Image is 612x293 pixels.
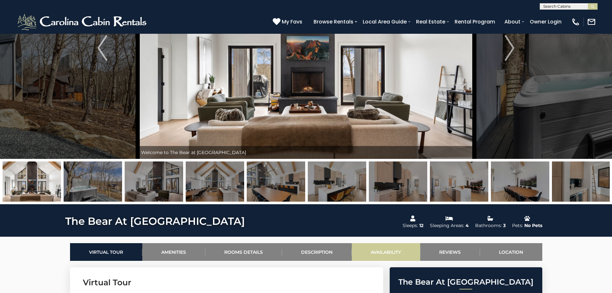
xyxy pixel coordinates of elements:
[247,161,305,202] img: 166099335
[391,278,541,286] h2: The Bear At [GEOGRAPHIC_DATA]
[527,16,565,27] a: Owner Login
[308,161,366,202] img: 166099337
[186,161,244,202] img: 166099336
[505,35,514,61] img: arrow
[273,18,304,26] a: My Favs
[97,35,107,61] img: arrow
[16,12,149,32] img: White-1-2.png
[310,16,357,27] a: Browse Rentals
[125,161,183,202] img: 166099331
[359,16,410,27] a: Local Area Guide
[420,243,480,261] a: Reviews
[282,18,302,26] span: My Favs
[83,277,370,288] h3: Virtual Tour
[3,161,61,202] img: 166099329
[501,16,524,27] a: About
[451,16,498,27] a: Rental Program
[369,161,427,202] img: 166099339
[138,146,475,159] div: Welcome to The Bear at [GEOGRAPHIC_DATA]
[352,243,420,261] a: Availability
[282,243,352,261] a: Description
[142,243,205,261] a: Amenities
[430,161,488,202] img: 166099338
[64,161,122,202] img: 166099354
[552,161,610,202] img: 166099350
[587,17,596,26] img: mail-regular-white.png
[413,16,448,27] a: Real Estate
[571,17,580,26] img: phone-regular-white.png
[70,243,142,261] a: Virtual Tour
[480,243,542,261] a: Location
[205,243,282,261] a: Rooms Details
[491,161,549,202] img: 166099334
